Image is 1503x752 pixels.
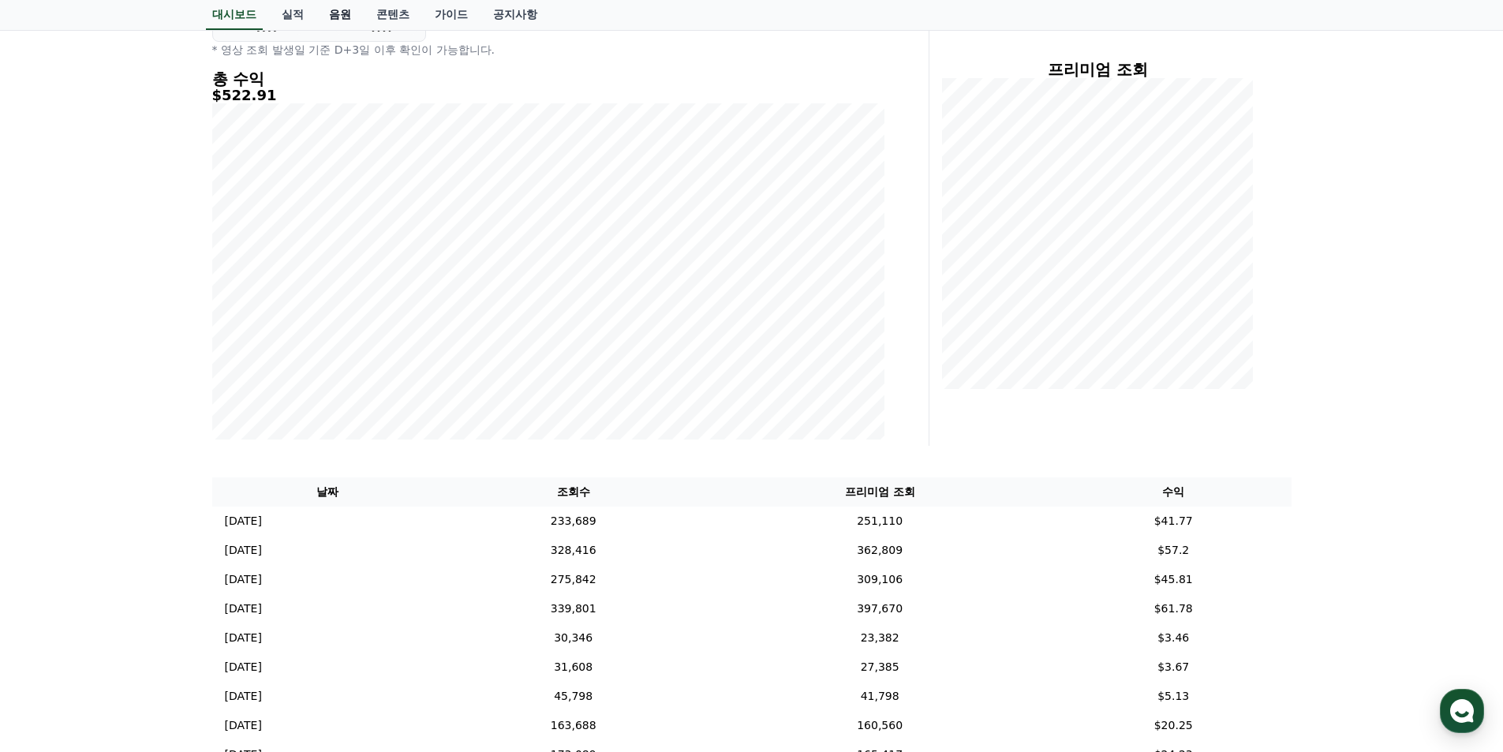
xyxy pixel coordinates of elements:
span: 설정 [244,524,263,537]
td: $3.67 [1056,653,1292,682]
td: 27,385 [704,653,1056,682]
td: 251,110 [704,507,1056,536]
p: [DATE] [225,717,262,734]
th: 날짜 [212,477,443,507]
td: 23,382 [704,623,1056,653]
td: $61.78 [1056,594,1292,623]
td: 309,106 [704,565,1056,594]
td: $57.2 [1056,536,1292,565]
p: [DATE] [225,659,262,675]
td: $3.46 [1056,623,1292,653]
th: 수익 [1056,477,1292,507]
p: * 영상 조회 발생일 기준 D+3일 이후 확인이 가능합니다. [212,42,884,58]
td: 275,842 [443,565,704,594]
h4: 프리미엄 조회 [942,61,1254,78]
td: $20.25 [1056,711,1292,740]
td: 362,809 [704,536,1056,565]
p: [DATE] [225,513,262,529]
a: 홈 [5,500,104,540]
td: 339,801 [443,594,704,623]
td: $41.77 [1056,507,1292,536]
td: $5.13 [1056,682,1292,711]
p: [DATE] [225,688,262,705]
p: [DATE] [225,630,262,646]
td: 45,798 [443,682,704,711]
span: 대화 [144,525,163,537]
h5: $522.91 [212,88,884,103]
td: 41,798 [704,682,1056,711]
a: 대화 [104,500,204,540]
th: 조회수 [443,477,704,507]
span: 홈 [50,524,59,537]
p: [DATE] [225,571,262,588]
th: 프리미엄 조회 [704,477,1056,507]
p: [DATE] [225,600,262,617]
h4: 총 수익 [212,70,884,88]
td: $45.81 [1056,565,1292,594]
p: [DATE] [225,542,262,559]
a: 설정 [204,500,303,540]
td: 233,689 [443,507,704,536]
td: 30,346 [443,623,704,653]
td: 160,560 [704,711,1056,740]
td: 163,688 [443,711,704,740]
td: 328,416 [443,536,704,565]
td: 397,670 [704,594,1056,623]
td: 31,608 [443,653,704,682]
